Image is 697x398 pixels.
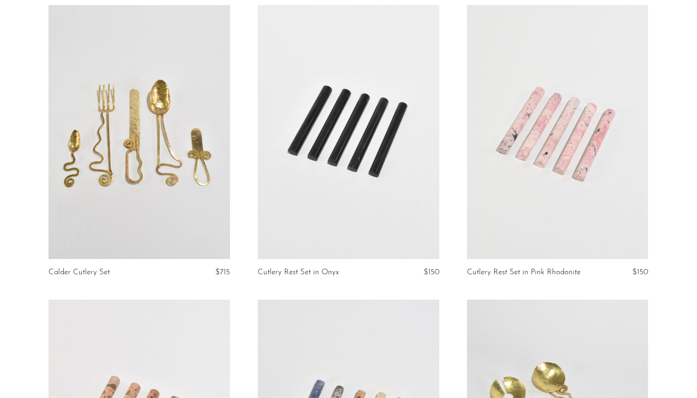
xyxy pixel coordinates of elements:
span: $715 [215,268,230,276]
span: $150 [632,268,648,276]
a: Calder Cutlery Set [48,268,110,277]
span: $150 [424,268,439,276]
a: Cutlery Rest Set in Onyx [258,268,339,277]
a: Cutlery Rest Set in Pink Rhodonite [467,268,581,277]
